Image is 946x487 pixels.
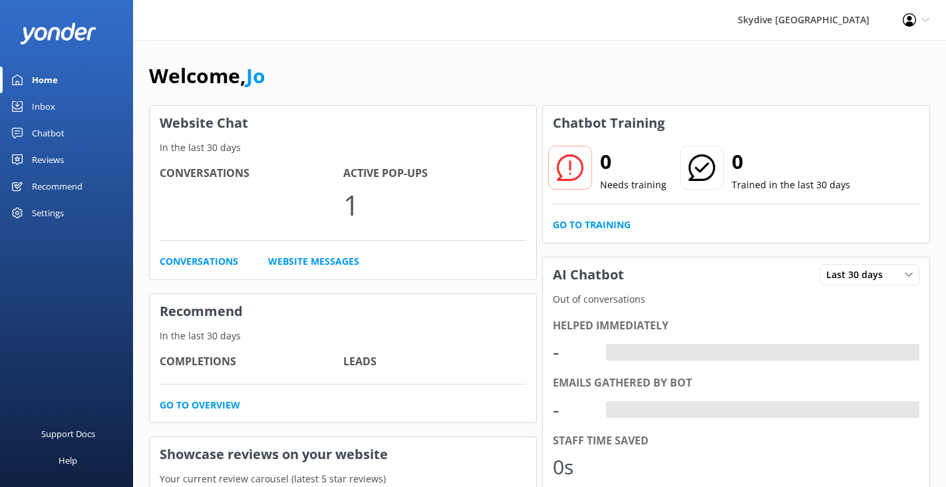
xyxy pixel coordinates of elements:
[160,398,240,412] a: Go to overview
[553,451,593,483] div: 0s
[32,173,82,200] div: Recommend
[32,120,65,146] div: Chatbot
[543,106,675,140] h3: Chatbot Training
[32,146,64,173] div: Reviews
[343,165,527,182] h4: Active Pop-ups
[32,93,55,120] div: Inbox
[32,200,64,226] div: Settings
[246,62,265,89] a: Jo
[543,257,634,292] h3: AI Chatbot
[150,140,536,155] p: In the last 30 days
[600,146,667,178] h2: 0
[553,218,631,232] a: Go to Training
[732,146,850,178] h2: 0
[553,394,593,426] div: -
[59,447,77,474] div: Help
[732,178,850,192] p: Trained in the last 30 days
[20,23,96,45] img: yonder-white-logo.png
[343,353,527,371] h4: Leads
[150,472,536,486] p: Your current review carousel (latest 5 star reviews)
[553,336,593,368] div: -
[160,254,238,269] a: Conversations
[150,437,536,472] h3: Showcase reviews on your website
[268,254,359,269] a: Website Messages
[606,401,616,418] div: -
[543,292,929,307] p: Out of conversations
[150,329,536,343] p: In the last 30 days
[606,344,616,361] div: -
[553,375,919,392] div: Emails gathered by bot
[150,106,536,140] h3: Website Chat
[343,182,527,227] p: 1
[826,267,891,282] span: Last 30 days
[41,420,95,447] div: Support Docs
[150,294,536,329] h3: Recommend
[149,60,265,92] h1: Welcome,
[32,67,58,93] div: Home
[553,317,919,335] div: Helped immediately
[160,165,343,182] h4: Conversations
[553,432,919,450] div: Staff time saved
[600,178,667,192] p: Needs training
[160,353,343,371] h4: Completions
